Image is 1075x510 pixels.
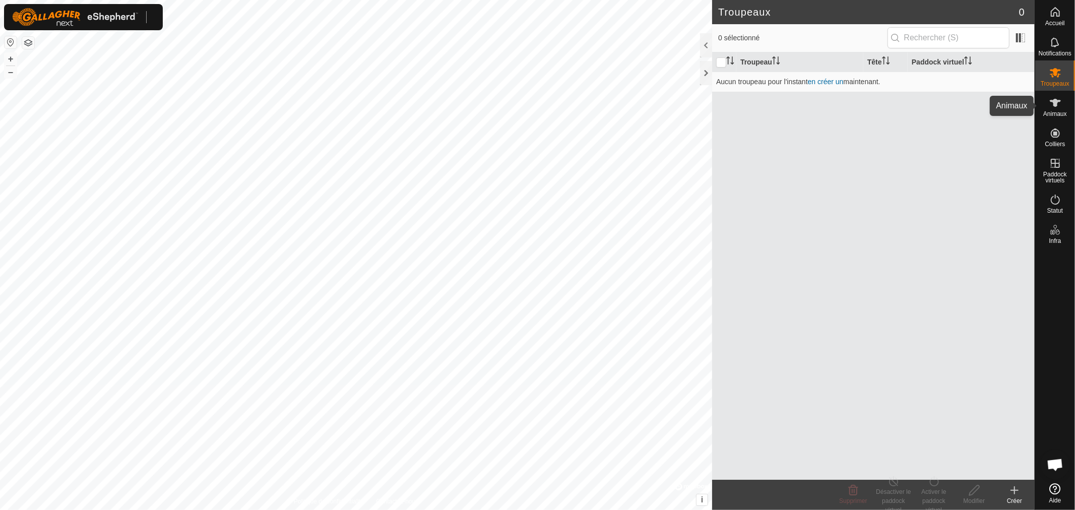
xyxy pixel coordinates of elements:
p-sorticon: Activer pour trier [772,58,780,66]
p-sorticon: Activer pour trier [726,58,734,66]
p-sorticon: Activer pour trier [882,58,890,66]
span: Animaux [1043,111,1067,117]
a: Politique de confidentialité [294,497,364,506]
button: i [697,494,708,505]
button: Réinitialiser la carte [5,36,17,48]
div: Open chat [1040,450,1070,480]
span: 0 [1019,5,1025,20]
th: Tête [863,52,908,72]
input: Rechercher (S) [888,27,1009,48]
div: Créer [994,496,1035,505]
span: Notifications [1039,50,1071,56]
span: Troupeaux [1041,81,1069,87]
button: – [5,66,17,78]
img: Logo Gallagher [12,8,138,26]
span: 0 sélectionné [718,33,888,43]
button: + [5,53,17,65]
button: Couches de carte [22,37,34,49]
span: i [701,495,703,504]
p-sorticon: Activer pour trier [964,58,972,66]
span: Accueil [1045,20,1065,26]
a: Aide [1035,479,1075,507]
span: Colliers [1045,141,1065,147]
td: Aucun troupeau pour l'instant maintenant. [712,72,1035,92]
a: Contactez-nous [376,497,418,506]
a: en créer un [808,78,844,86]
span: Statut [1047,208,1063,214]
th: Troupeau [736,52,863,72]
th: Paddock virtuel [908,52,1035,72]
span: Aide [1049,497,1061,503]
span: Paddock virtuels [1038,171,1072,183]
h2: Troupeaux [718,6,1019,18]
span: Supprimer [839,497,867,504]
div: Modifier [954,496,994,505]
span: Infra [1049,238,1061,244]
